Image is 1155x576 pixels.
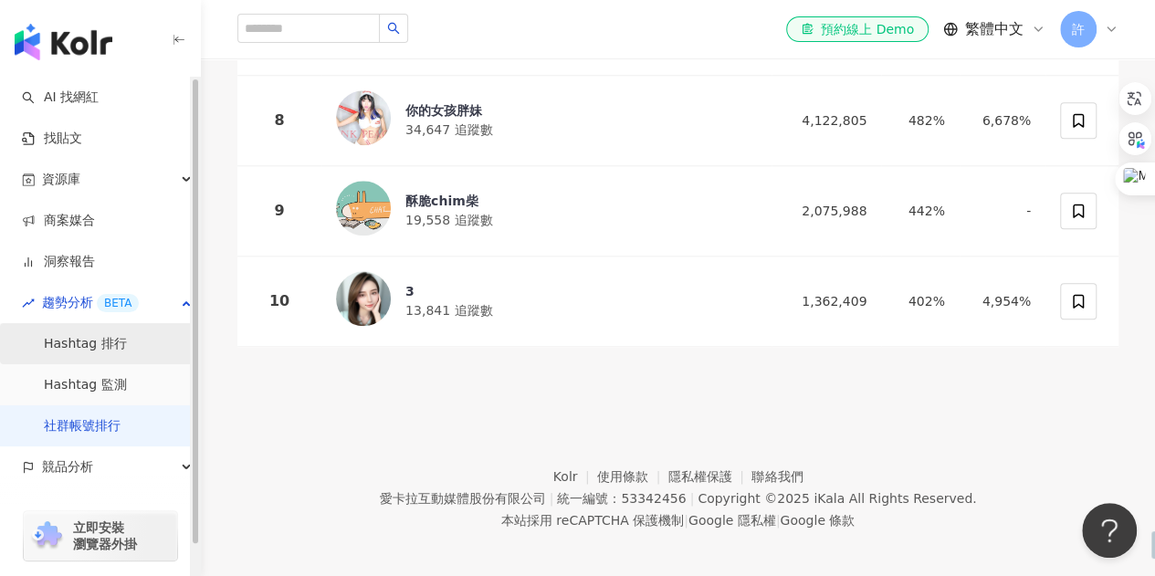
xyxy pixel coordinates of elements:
td: - [960,166,1045,257]
a: 社群帳號排行 [44,417,121,435]
div: 你的女孩胖妹 [405,101,492,120]
div: 9 [252,199,307,222]
div: 10 [252,289,307,312]
div: 預約線上 Demo [801,20,914,38]
div: 402% [896,291,944,311]
a: Kolr [553,469,597,484]
div: 1,362,409 [786,291,866,311]
span: 本站採用 reCAPTCHA 保護機制 [501,509,855,531]
a: searchAI 找網紅 [22,89,99,107]
span: | [549,491,553,506]
span: 趨勢分析 [42,282,139,323]
a: chrome extension立即安裝 瀏覽器外掛 [24,511,177,560]
div: 4,122,805 [786,110,866,131]
a: KOL Avatar313,841 追蹤數 [336,271,757,331]
a: 使用條款 [597,469,668,484]
a: 聯絡我們 [751,469,803,484]
div: 統一編號：53342456 [557,491,686,506]
span: rise [22,297,35,309]
span: 13,841 追蹤數 [405,303,492,318]
img: KOL Avatar [336,271,391,326]
img: logo [15,24,112,60]
span: | [776,513,781,528]
div: 6,678% [974,110,1031,131]
div: 482% [896,110,944,131]
a: 洞察報告 [22,253,95,271]
a: KOL Avatar酥脆chim柴19,558 追蹤數 [336,181,757,241]
a: 預約線上 Demo [786,16,929,42]
a: Hashtag 監測 [44,376,127,394]
span: search [387,22,400,35]
a: Hashtag 排行 [44,335,127,353]
div: 8 [252,109,307,131]
img: chrome extension [29,521,65,550]
div: 2,075,988 [786,201,866,221]
span: 34,647 追蹤數 [405,122,492,137]
span: | [684,513,688,528]
img: KOL Avatar [336,90,391,145]
iframe: Help Scout Beacon - Open [1082,503,1137,558]
a: 商案媒合 [22,212,95,230]
div: 4,954% [974,291,1031,311]
div: Copyright © 2025 All Rights Reserved. [698,491,976,506]
div: 442% [896,201,944,221]
div: 3 [405,282,492,300]
a: iKala [814,491,845,506]
a: 找貼文 [22,130,82,148]
div: 酥脆chim柴 [405,192,492,210]
div: BETA [97,294,139,312]
span: 競品分析 [42,446,93,487]
a: 隱私權保護 [668,469,752,484]
a: KOL Avatar你的女孩胖妹34,647 追蹤數 [336,90,757,151]
a: Google 隱私權 [688,513,776,528]
div: 愛卡拉互動媒體股份有限公司 [379,491,545,506]
span: 許 [1072,19,1085,39]
span: 繁體中文 [965,19,1024,39]
span: | [689,491,694,506]
span: 立即安裝 瀏覽器外掛 [73,519,137,552]
img: KOL Avatar [336,181,391,236]
span: 資源庫 [42,159,80,200]
span: 19,558 追蹤數 [405,213,492,227]
a: Google 條款 [780,513,855,528]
